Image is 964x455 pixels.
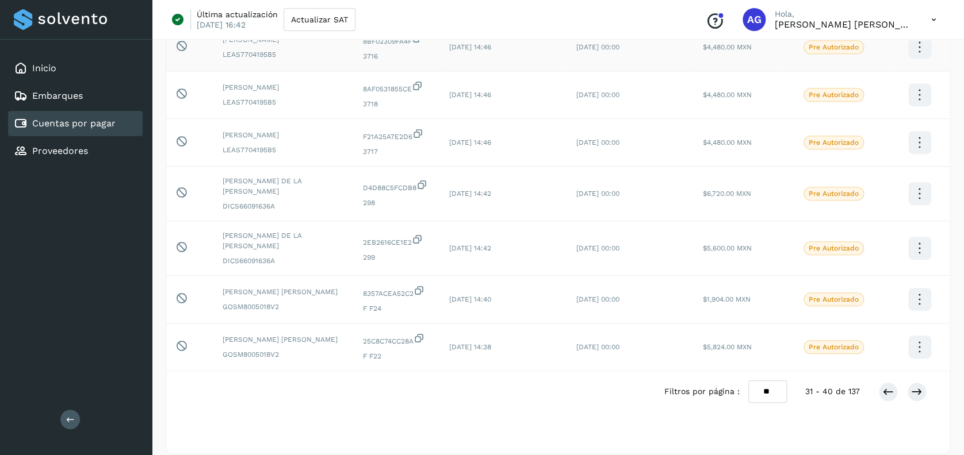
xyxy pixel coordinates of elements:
[223,302,345,312] span: GOSM8005018V2
[363,51,431,61] span: 3716
[363,179,431,193] span: D4D88C5FCDB8
[775,9,913,19] p: Hola,
[703,43,752,51] span: $4,480.00 MXN
[223,287,345,297] span: [PERSON_NAME] [PERSON_NAME]
[449,138,491,146] span: [DATE] 14:46
[363,351,431,361] span: F F22
[576,190,619,198] span: [DATE] 00:00
[363,303,431,314] span: F F24
[223,201,345,211] span: DICS66091636A
[197,9,278,20] p: Última actualización
[32,145,88,156] a: Proveedores
[32,90,83,101] a: Embarques
[449,295,491,303] span: [DATE] 14:40
[223,130,345,140] span: [PERSON_NAME]
[32,63,56,74] a: Inicio
[576,91,619,99] span: [DATE] 00:00
[775,19,913,30] p: Abigail Gonzalez Leon
[197,20,246,30] p: [DATE] 16:42
[576,43,619,51] span: [DATE] 00:00
[809,91,859,99] p: Pre Autorizado
[809,138,859,146] p: Pre Autorizado
[363,146,431,157] span: 3717
[664,385,739,398] span: Filtros por página :
[32,118,116,129] a: Cuentas por pagar
[576,138,619,146] span: [DATE] 00:00
[576,244,619,252] span: [DATE] 00:00
[703,244,752,252] span: $5,600.00 MXN
[449,244,491,252] span: [DATE] 14:42
[291,16,348,24] span: Actualizar SAT
[809,244,859,252] p: Pre Autorizado
[8,138,143,164] div: Proveedores
[223,34,345,45] span: [PERSON_NAME]
[703,295,751,303] span: $1,904.00 MXN
[8,111,143,136] div: Cuentas por pagar
[363,333,431,346] span: 25C8C74CC28A
[363,99,431,109] span: 3718
[805,385,860,398] span: 31 - 40 de 137
[809,295,859,303] p: Pre Autorizado
[363,285,431,299] span: 8357ACEA52C2
[223,230,345,251] span: [PERSON_NAME] DE LA [PERSON_NAME]
[8,83,143,109] div: Embarques
[223,256,345,266] span: DICS66091636A
[703,138,752,146] span: $4,480.00 MXN
[223,176,345,196] span: [PERSON_NAME] DE LA [PERSON_NAME]
[223,82,345,92] span: [PERSON_NAME]
[363,234,431,248] span: 2EB2616CE1E2
[223,334,345,345] span: [PERSON_NAME] [PERSON_NAME]
[809,190,859,198] p: Pre Autorizado
[576,295,619,303] span: [DATE] 00:00
[449,343,491,351] span: [DATE] 14:38
[363,198,431,208] span: 298
[363,80,431,94] span: 8AF0531855CE
[363,128,431,142] span: F21A25A7E2D6
[703,343,752,351] span: $5,824.00 MXN
[449,190,491,198] span: [DATE] 14:42
[703,190,751,198] span: $6,720.00 MXN
[449,91,491,99] span: [DATE] 14:46
[363,33,431,47] span: 8BF02309FA4F
[223,97,345,107] span: LEAS7704195B5
[223,349,345,360] span: GOSM8005018V2
[284,8,355,31] button: Actualizar SAT
[223,145,345,155] span: LEAS7704195B5
[223,49,345,60] span: LEAS7704195B5
[809,343,859,351] p: Pre Autorizado
[576,343,619,351] span: [DATE] 00:00
[8,56,143,81] div: Inicio
[703,91,752,99] span: $4,480.00 MXN
[363,252,431,263] span: 299
[449,43,491,51] span: [DATE] 14:46
[809,43,859,51] p: Pre Autorizado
